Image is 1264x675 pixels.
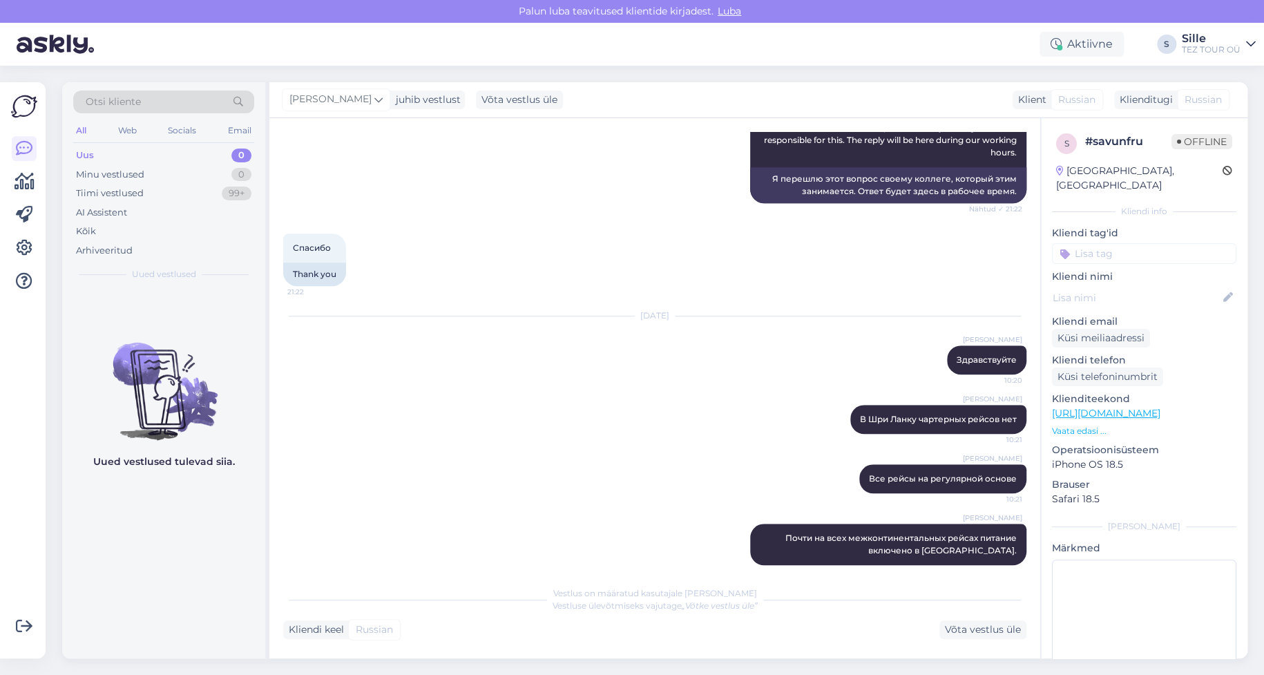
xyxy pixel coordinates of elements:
[860,414,1017,424] span: В Шри Ланку чартерных рейсов нет
[1182,44,1241,55] div: TEZ TOUR OÜ
[1053,290,1220,305] input: Lisa nimi
[73,122,89,140] div: All
[1052,492,1236,506] p: Safari 18.5
[283,263,346,286] div: Thank you
[222,187,251,200] div: 99+
[76,187,144,200] div: Tiimi vestlused
[869,473,1017,484] span: Все рейсы на регулярной основе
[93,455,235,469] p: Uued vestlused tulevad siia.
[1052,314,1236,329] p: Kliendi email
[970,435,1022,445] span: 10:21
[1064,138,1069,149] span: s
[553,600,758,611] span: Vestluse ülevõtmiseks vajutage
[76,206,127,220] div: AI Assistent
[11,93,37,120] img: Askly Logo
[1013,93,1046,107] div: Klient
[76,244,133,258] div: Arhiveeritud
[476,91,563,109] div: Võta vestlus üle
[963,394,1022,404] span: [PERSON_NAME]
[785,533,1019,555] span: Почти на всех межконтинентальных рейсах питание включено в [GEOGRAPHIC_DATA].
[1085,133,1171,150] div: # savunfru
[1052,407,1160,419] a: [URL][DOMAIN_NAME]
[62,318,265,442] img: No chats
[1052,392,1236,406] p: Klienditeekond
[76,225,96,238] div: Kõik
[1052,269,1236,284] p: Kliendi nimi
[132,268,196,281] span: Uued vestlused
[682,600,758,611] i: „Võtke vestlus üle”
[970,494,1022,504] span: 10:21
[963,513,1022,523] span: [PERSON_NAME]
[1052,329,1150,348] div: Küsi meiliaadressi
[750,167,1026,203] div: Я перешлю этот вопрос своему коллеге, который этим занимается. Ответ будет здесь в рабочее время.
[283,310,1026,322] div: [DATE]
[293,243,331,253] span: Спасибо
[76,168,144,182] div: Minu vestlused
[165,122,199,140] div: Socials
[957,354,1017,365] span: Здравствуйте
[1052,457,1236,472] p: iPhone OS 18.5
[1052,368,1163,386] div: Küsi telefoninumbrit
[225,122,254,140] div: Email
[1052,226,1236,240] p: Kliendi tag'id
[1052,425,1236,437] p: Vaata edasi ...
[289,92,372,107] span: [PERSON_NAME]
[1114,93,1173,107] div: Klienditugi
[764,122,1019,158] span: I will forward this question to my colleague, who is responsible for this. The reply will be here...
[231,168,251,182] div: 0
[1052,353,1236,368] p: Kliendi telefon
[283,622,344,637] div: Kliendi keel
[714,5,745,17] span: Luba
[1157,35,1176,54] div: S
[1182,33,1256,55] a: SilleTEZ TOUR OÜ
[1052,477,1236,492] p: Brauser
[86,95,141,109] span: Otsi kliente
[1052,443,1236,457] p: Operatsioonisüsteem
[1040,32,1124,57] div: Aktiivne
[963,334,1022,345] span: [PERSON_NAME]
[970,566,1022,576] span: 10:22
[1052,541,1236,555] p: Märkmed
[970,375,1022,386] span: 10:20
[969,204,1022,214] span: Nähtud ✓ 21:22
[76,149,94,162] div: Uus
[1058,93,1095,107] span: Russian
[1182,33,1241,44] div: Sille
[390,93,461,107] div: juhib vestlust
[1056,164,1223,193] div: [GEOGRAPHIC_DATA], [GEOGRAPHIC_DATA]
[1052,520,1236,533] div: [PERSON_NAME]
[356,622,393,637] span: Russian
[115,122,140,140] div: Web
[553,588,757,598] span: Vestlus on määratud kasutajale [PERSON_NAME]
[1052,243,1236,264] input: Lisa tag
[1052,205,1236,218] div: Kliendi info
[963,453,1022,464] span: [PERSON_NAME]
[1185,93,1222,107] span: Russian
[287,287,339,297] span: 21:22
[1171,134,1232,149] span: Offline
[939,620,1026,639] div: Võta vestlus üle
[231,149,251,162] div: 0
